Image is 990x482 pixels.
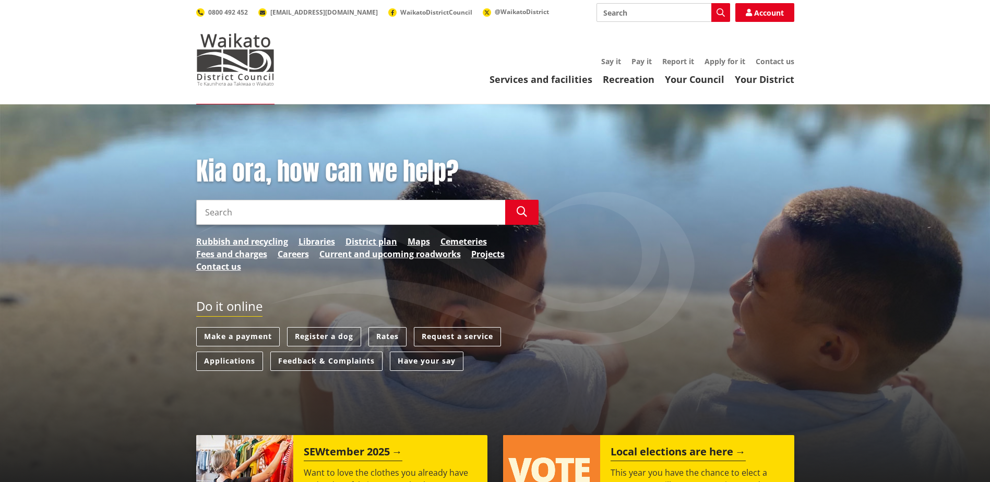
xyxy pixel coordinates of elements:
[631,56,652,66] a: Pay it
[345,235,397,248] a: District plan
[601,56,621,66] a: Say it
[665,73,724,86] a: Your Council
[388,8,472,17] a: WaikatoDistrictCouncil
[662,56,694,66] a: Report it
[196,352,263,371] a: Applications
[196,260,241,273] a: Contact us
[368,327,407,346] a: Rates
[258,8,378,17] a: [EMAIL_ADDRESS][DOMAIN_NAME]
[278,248,309,260] a: Careers
[400,8,472,17] span: WaikatoDistrictCouncil
[196,299,263,317] h2: Do it online
[196,156,539,187] h1: Kia ora, how can we help?
[735,73,794,86] a: Your District
[270,352,383,371] a: Feedback & Complaints
[196,33,275,86] img: Waikato District Council - Te Kaunihera aa Takiwaa o Waikato
[287,327,361,346] a: Register a dog
[270,8,378,17] span: [EMAIL_ADDRESS][DOMAIN_NAME]
[440,235,487,248] a: Cemeteries
[495,7,549,16] span: @WaikatoDistrict
[319,248,461,260] a: Current and upcoming roadworks
[611,445,746,461] h2: Local elections are here
[471,248,505,260] a: Projects
[603,73,654,86] a: Recreation
[299,235,335,248] a: Libraries
[196,248,267,260] a: Fees and charges
[483,7,549,16] a: @WaikatoDistrict
[208,8,248,17] span: 0800 492 452
[597,3,730,22] input: Search input
[196,327,280,346] a: Make a payment
[705,56,745,66] a: Apply for it
[304,445,402,461] h2: SEWtember 2025
[196,200,505,225] input: Search input
[735,3,794,22] a: Account
[408,235,430,248] a: Maps
[756,56,794,66] a: Contact us
[196,235,288,248] a: Rubbish and recycling
[490,73,592,86] a: Services and facilities
[414,327,501,346] a: Request a service
[390,352,463,371] a: Have your say
[196,8,248,17] a: 0800 492 452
